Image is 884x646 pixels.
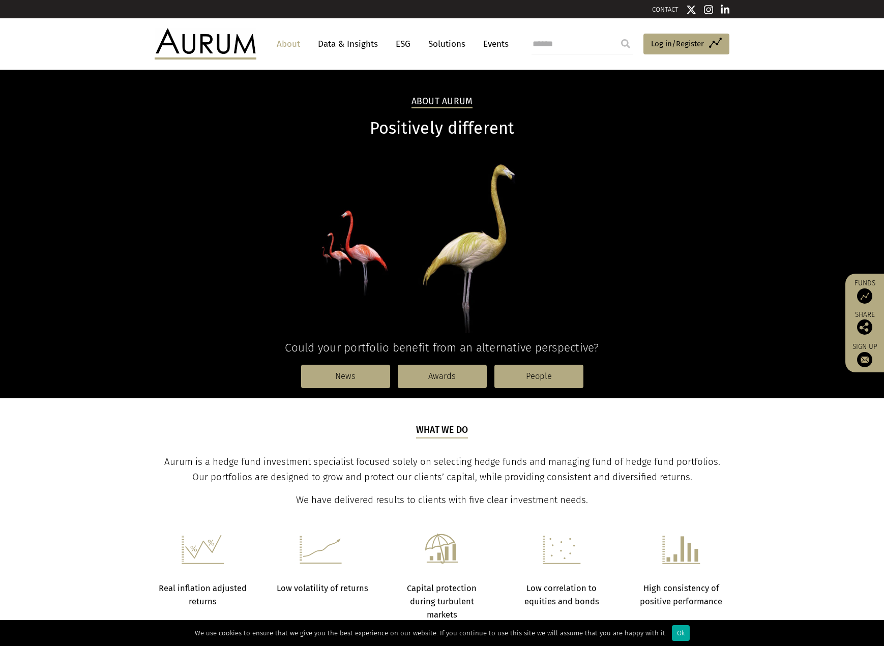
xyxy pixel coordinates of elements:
input: Submit [615,34,636,54]
strong: Real inflation adjusted returns [159,583,247,606]
a: People [494,365,583,388]
a: Data & Insights [313,35,383,53]
a: Sign up [850,342,879,367]
span: Log in/Register [651,38,704,50]
img: Aurum [155,28,256,59]
strong: Capital protection during turbulent markets [407,583,477,620]
img: Sign up to our newsletter [857,352,872,367]
img: Linkedin icon [721,5,730,15]
a: Awards [398,365,487,388]
img: Share this post [857,319,872,335]
span: We have delivered results to clients with five clear investment needs. [296,494,588,506]
div: Ok [672,625,690,641]
div: Share [850,311,879,335]
h2: About Aurum [411,96,473,108]
img: Instagram icon [704,5,713,15]
a: About [272,35,305,53]
a: Log in/Register [643,34,729,55]
img: Access Funds [857,288,872,304]
a: ESG [391,35,416,53]
h4: Could your portfolio benefit from an alternative perspective? [155,341,729,355]
strong: High consistency of positive performance [640,583,722,606]
h5: What we do [416,424,468,438]
a: Funds [850,279,879,304]
span: Aurum is a hedge fund investment specialist focused solely on selecting hedge funds and managing ... [164,456,720,483]
a: Events [478,35,509,53]
a: News [301,365,390,388]
strong: Low correlation to equities and bonds [524,583,599,606]
strong: Low volatility of returns [277,583,368,593]
a: CONTACT [652,6,679,13]
h1: Positively different [155,119,729,138]
a: Solutions [423,35,470,53]
img: Twitter icon [686,5,696,15]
